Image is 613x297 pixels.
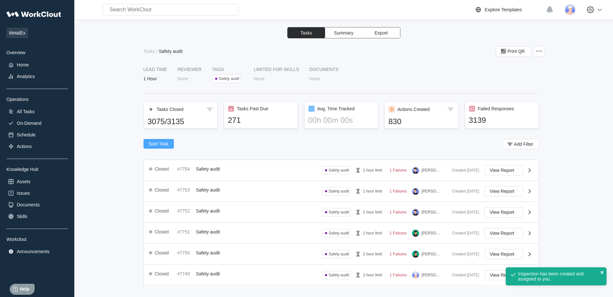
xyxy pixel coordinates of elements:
span: View Report [490,252,514,256]
div: [PERSON_NAME] [422,210,442,214]
div: 1 Hour [143,76,157,81]
div: 1 hour limit [363,231,382,235]
a: Skills [6,212,68,221]
span: Safety audit [196,187,220,193]
div: 1 Failures [390,273,407,277]
div: #7750 [177,250,194,255]
a: Issues [6,189,68,198]
div: #7753 [177,187,194,193]
button: Print QR [496,46,531,56]
div: Safety audit [219,76,239,81]
div: 00h 00m 00s [308,116,374,125]
div: Inspection has been created and assigned to you. [518,271,587,282]
img: user-5.png [412,209,419,216]
button: View Report [484,270,523,280]
img: user-3.png [565,4,576,15]
div: Tasks Past Due [237,106,268,111]
div: Created [DATE] [447,189,479,193]
div: 1 Failures [390,252,407,256]
span: Start Task [149,142,169,146]
a: Closed#7749Safety auditSafety audit1 hour limit1 Failures[PERSON_NAME]Created [DATE]View Report [144,265,539,286]
div: / [156,49,157,54]
img: user-5.png [412,167,419,174]
div: [PERSON_NAME] [422,168,442,173]
img: user.png [412,230,419,237]
button: Start Task [143,139,174,149]
span: Safety audit [196,166,220,172]
div: 1 Failures [390,189,407,193]
div: 1 hour limit [363,252,382,256]
div: None [177,76,188,81]
div: [PERSON_NAME] [422,252,442,256]
div: [PERSON_NAME] [422,273,442,277]
a: Closed#7754Safety auditSafety audit1 hour limit1 Failures[PERSON_NAME]Created [DATE]View Report [144,160,539,181]
div: Safety audit [159,49,183,54]
div: Closed [155,250,169,255]
div: 830 [388,117,454,126]
a: Closed#7752Safety auditSafety audit1 hour limit1 Failures[PERSON_NAME]Created [DATE]View Report [144,202,539,223]
span: MetalEx [6,28,28,38]
span: Tasks [301,31,312,35]
div: All Tasks [17,109,35,114]
div: Safety audit [329,210,349,214]
span: Print QR [508,49,525,54]
button: close [600,270,604,275]
input: Search WorkClout [103,4,238,15]
div: Created [DATE] [447,252,479,256]
div: #7751 [177,229,194,234]
div: #7754 [177,166,194,172]
span: View Report [490,273,514,277]
div: 1 hour limit [363,273,382,277]
div: 1 hour limit [363,189,382,193]
div: Closed [155,166,169,172]
div: LIMITED FOR SKILLS [254,67,299,72]
div: 1 hour limit [363,210,382,214]
span: Safety audit [196,250,220,255]
button: Add Filter [502,139,539,149]
div: Documents [17,202,40,207]
a: Assets [6,177,68,186]
div: Created [DATE] [447,210,479,214]
div: Analytics [17,74,35,79]
div: Tasks Closed [157,107,184,112]
div: Safety audit [329,168,349,173]
div: 1 hour limit [363,168,382,173]
div: LEAD TIME [143,67,167,72]
button: Summary [325,27,363,38]
button: Tasks [288,27,325,38]
div: Actions Created [397,107,430,112]
span: View Report [490,189,514,193]
div: Closed [155,229,169,234]
span: View Report [490,168,514,173]
div: Closed [155,187,169,193]
div: Created [DATE] [447,273,479,277]
a: Actions [6,142,68,151]
span: Export [375,31,387,35]
div: Closed [155,208,169,213]
div: Safety audit [329,252,349,256]
a: Schedule [6,130,68,139]
div: None [309,76,320,81]
button: View Report [484,186,523,196]
a: Tasks [143,49,156,54]
span: Summary [334,31,354,35]
a: Explore Templates [474,6,543,14]
div: Skills [17,214,27,219]
div: 3139 [469,116,535,125]
span: View Report [490,231,514,235]
div: Explore Templates [485,7,522,12]
div: Failed Responses [478,106,514,111]
a: Documents [6,200,68,209]
div: Overview [6,50,68,55]
span: Add Filter [514,142,534,146]
a: Home [6,60,68,69]
div: [PERSON_NAME] [422,231,442,235]
div: Issues [17,191,30,196]
a: Closed#7750Safety auditSafety audit1 hour limit1 Failures[PERSON_NAME]Created [DATE]View Report [144,244,539,265]
div: Safety audit [329,189,349,193]
span: Safety audit [196,229,220,234]
img: user.png [412,251,419,258]
div: None [254,76,264,81]
div: Schedule [17,132,36,137]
